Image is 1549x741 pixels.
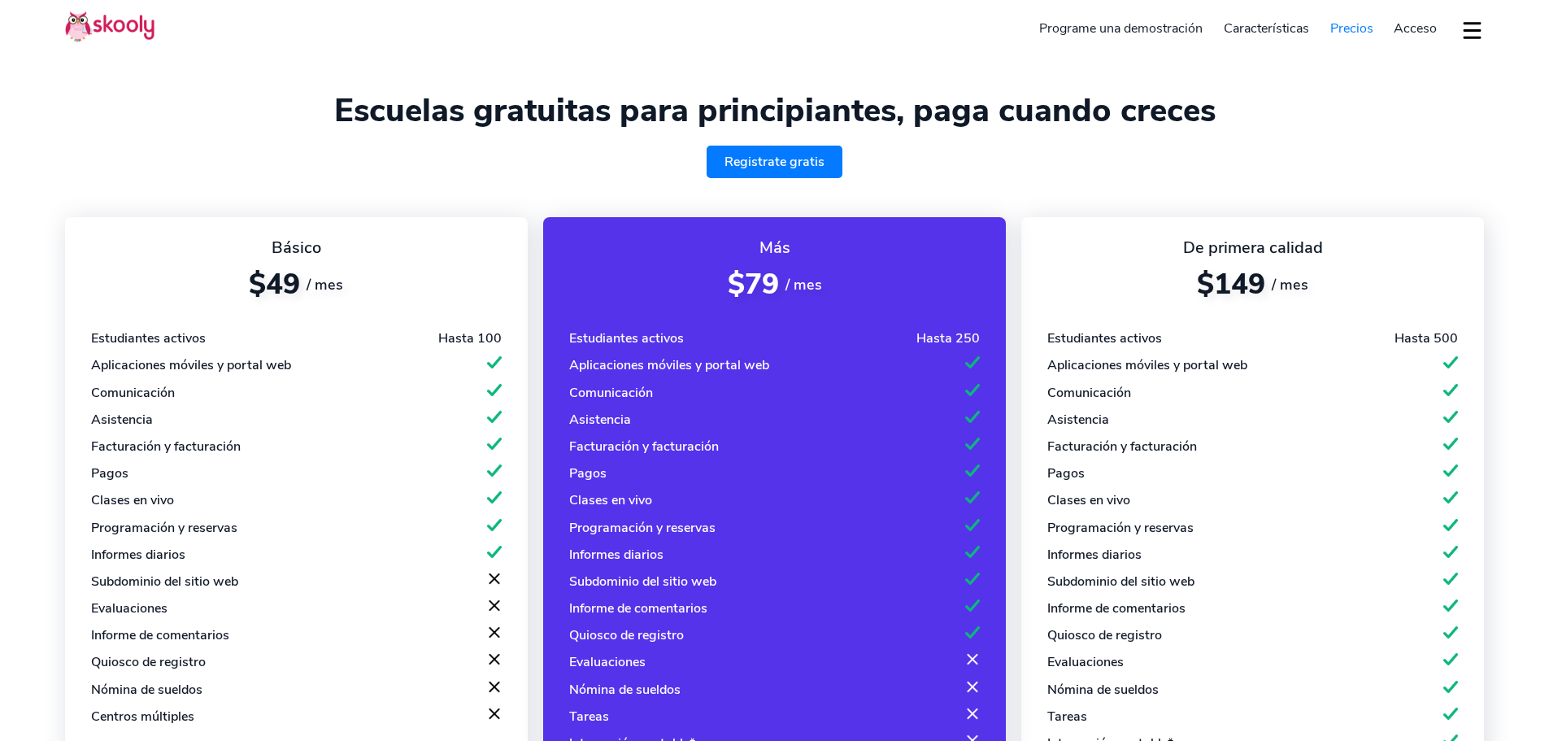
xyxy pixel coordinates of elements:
div: Clases en vivo [91,491,174,509]
img: Skooly [65,11,154,42]
div: Programación y reservas [569,519,716,537]
div: Informe de comentarios [91,626,229,644]
div: Tareas [1047,708,1087,726]
span: Acceso [1394,20,1437,37]
div: Informes diarios [91,546,185,564]
span: Precios [1330,20,1373,37]
span: $49 [249,265,300,303]
span: / mes [307,275,343,294]
div: Programación y reservas [1047,519,1194,537]
div: Quiosco de registro [569,626,684,644]
div: Quiosco de registro [1047,626,1162,644]
a: Características [1213,15,1320,41]
div: Hasta 250 [916,329,980,347]
a: Registrate gratis [707,146,842,178]
div: Asistencia [91,411,153,429]
div: Comunicación [569,384,653,402]
span: $149 [1197,265,1265,303]
a: Precios [1320,15,1384,41]
div: Facturación y facturación [1047,438,1197,455]
div: Comunicación [91,384,175,402]
div: Estudiantes activos [569,329,684,347]
div: Informe de comentarios [1047,599,1186,617]
div: Informe de comentarios [569,599,707,617]
div: Quiosco de registro [91,653,206,671]
div: Informes diarios [1047,546,1142,564]
div: Programación y reservas [91,519,237,537]
div: Informes diarios [569,546,664,564]
div: Nómina de sueldos [91,681,202,699]
h1: Escuelas gratuitas para principiantes, paga cuando creces [65,91,1484,130]
span: / mes [785,275,822,294]
div: Hasta 500 [1395,329,1458,347]
div: Evaluaciones [91,599,168,617]
div: Evaluaciones [1047,653,1124,671]
div: Clases en vivo [569,491,652,509]
span: / mes [1272,275,1308,294]
span: $79 [728,265,779,303]
div: Subdominio del sitio web [569,573,716,591]
div: Asistencia [1047,411,1109,429]
div: Más [569,237,980,259]
a: Programe una demostración [1029,15,1214,41]
div: Pagos [1047,464,1085,482]
div: Facturación y facturación [569,438,719,455]
div: Pagos [569,464,607,482]
div: De primera calidad [1047,237,1458,259]
a: Acceso [1383,15,1447,41]
div: Nómina de sueldos [569,681,681,699]
div: Nómina de sueldos [1047,681,1159,699]
div: Aplicaciones móviles y portal web [1047,356,1247,374]
div: Evaluaciones [569,653,646,671]
div: Estudiantes activos [91,329,206,347]
div: Pagos [91,464,128,482]
div: Clases en vivo [1047,491,1130,509]
div: Asistencia [569,411,631,429]
div: Básico [91,237,502,259]
div: Estudiantes activos [1047,329,1162,347]
div: Comunicación [1047,384,1131,402]
div: Subdominio del sitio web [1047,573,1194,591]
div: Subdominio del sitio web [91,573,238,591]
div: Aplicaciones móviles y portal web [91,356,291,374]
div: Facturación y facturación [91,438,241,455]
div: Aplicaciones móviles y portal web [569,356,769,374]
button: dropdown menu [1460,11,1484,49]
div: Hasta 100 [438,329,502,347]
div: Tareas [569,708,609,726]
div: Centros múltiples [91,708,194,726]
